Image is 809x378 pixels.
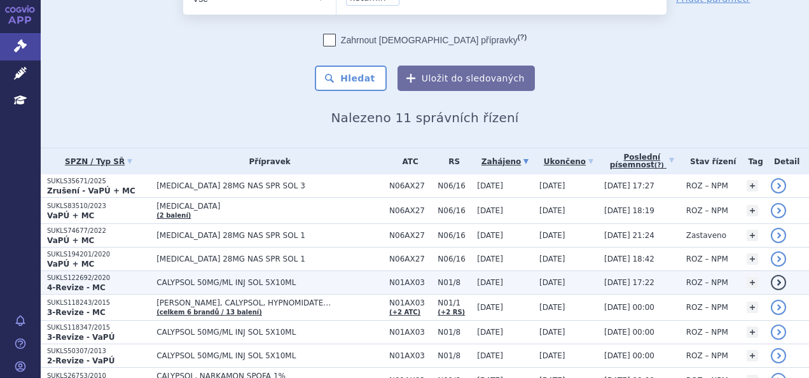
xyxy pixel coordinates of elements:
a: detail [771,300,786,315]
strong: 2-Revize - VaPÚ [47,356,114,365]
a: (+2 RS) [438,309,465,316]
th: Stav řízení [680,148,740,174]
p: SUKLS50307/2013 [47,347,150,356]
a: detail [771,228,786,243]
th: Detail [764,148,809,174]
a: + [747,205,758,216]
th: ATC [383,148,431,174]
span: ROZ – NPM [686,328,728,337]
p: SUKLS118347/2015 [47,323,150,332]
abbr: (?) [518,33,527,41]
span: [PERSON_NAME], CALYPSOL, HYPNOMIDATE… [156,298,383,307]
strong: 4-Revize - MC [47,283,106,292]
a: + [747,180,758,192]
strong: VaPÚ + MC [47,236,94,245]
a: (+2 ATC) [389,309,420,316]
span: [DATE] 21:24 [604,231,654,240]
span: N06AX27 [389,206,431,215]
span: [DATE] [539,278,565,287]
span: [DATE] 18:42 [604,255,654,263]
a: detail [771,178,786,193]
span: ROZ – NPM [686,351,728,360]
span: [DATE] 00:00 [604,351,654,360]
span: ROZ – NPM [686,181,728,190]
p: SUKLS194201/2020 [47,250,150,259]
span: [DATE] [539,206,565,215]
p: SUKLS74677/2022 [47,227,150,235]
label: Zahrnout [DEMOGRAPHIC_DATA] přípravky [323,34,527,46]
span: CALYPSOL 50MG/ML INJ SOL 5X10ML [156,351,383,360]
span: [DATE] 17:22 [604,278,654,287]
a: detail [771,203,786,218]
span: [MEDICAL_DATA] [156,202,383,211]
span: N06/16 [438,181,471,190]
span: N06/16 [438,206,471,215]
span: [DATE] [477,231,503,240]
span: [DATE] [477,255,503,263]
span: Nalezeno 11 správních řízení [331,110,518,125]
span: [DATE] [477,181,503,190]
a: detail [771,251,786,267]
span: Zastaveno [686,231,726,240]
th: Tag [740,148,765,174]
span: N06AX27 [389,231,431,240]
strong: VaPÚ + MC [47,211,94,220]
a: detail [771,325,786,340]
span: [MEDICAL_DATA] 28MG NAS SPR SOL 1 [156,255,383,263]
abbr: (?) [654,162,664,169]
span: [MEDICAL_DATA] 28MG NAS SPR SOL 1 [156,231,383,240]
p: SUKLS35671/2025 [47,177,150,186]
strong: Zrušení - VaPÚ + MC [47,186,135,195]
span: N01/1 [438,298,471,307]
span: [DATE] 00:00 [604,328,654,337]
span: [MEDICAL_DATA] 28MG NAS SPR SOL 3 [156,181,383,190]
a: + [747,253,758,265]
strong: 3-Revize - MC [47,308,106,317]
span: ROZ – NPM [686,303,728,312]
p: SUKLS83510/2023 [47,202,150,211]
a: Ukončeno [539,153,598,171]
button: Hledat [315,66,387,91]
a: + [747,230,758,241]
span: [DATE] 00:00 [604,303,654,312]
a: Poslednípísemnost(?) [604,148,680,174]
th: Přípravek [150,148,383,174]
span: N06AX27 [389,255,431,263]
a: detail [771,275,786,290]
span: [DATE] [539,303,565,312]
strong: VaPÚ + MC [47,260,94,269]
p: SUKLS118243/2015 [47,298,150,307]
a: + [747,302,758,313]
span: ROZ – NPM [686,278,728,287]
span: CALYPSOL 50MG/ML INJ SOL 5X10ML [156,328,383,337]
span: N06/16 [438,255,471,263]
a: SPZN / Typ SŘ [47,153,150,171]
span: N01AX03 [389,278,431,287]
button: Uložit do sledovaných [398,66,535,91]
span: [DATE] [539,255,565,263]
p: SUKLS122692/2020 [47,274,150,283]
a: (2 balení) [156,212,191,219]
span: [DATE] [477,303,503,312]
span: [DATE] 18:19 [604,206,654,215]
span: [DATE] [477,206,503,215]
span: [DATE] [477,278,503,287]
span: CALYPSOL 50MG/ML INJ SOL 5X10ML [156,278,383,287]
a: detail [771,348,786,363]
span: [DATE] [539,231,565,240]
span: N01/8 [438,328,471,337]
th: RS [431,148,471,174]
a: Zahájeno [477,153,533,171]
span: N01/8 [438,351,471,360]
span: N01AX03 [389,298,431,307]
span: [DATE] [539,328,565,337]
span: N06AX27 [389,181,431,190]
span: N01AX03 [389,351,431,360]
span: [DATE] [539,351,565,360]
span: [DATE] [477,351,503,360]
span: ROZ – NPM [686,206,728,215]
strong: 3-Revize - VaPÚ [47,333,114,342]
a: (celkem 6 brandů / 13 balení) [156,309,262,316]
a: + [747,326,758,338]
span: N01/8 [438,278,471,287]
